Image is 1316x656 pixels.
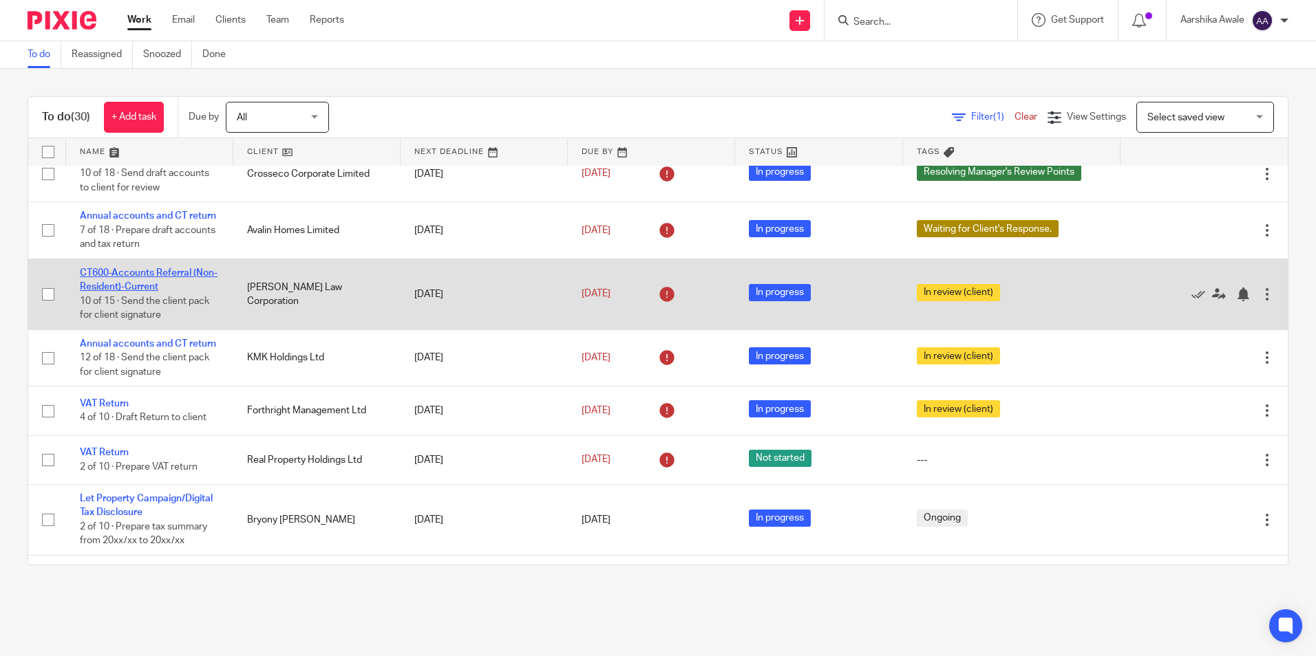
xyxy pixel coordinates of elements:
[749,400,811,417] span: In progress
[80,339,216,349] a: Annual accounts and CT return
[749,510,811,527] span: In progress
[233,202,401,259] td: Avalin Homes Limited
[917,148,940,155] span: Tags
[917,400,1000,417] span: In review (client)
[71,111,90,122] span: (30)
[917,220,1059,237] span: Waiting for Client's Response.
[749,220,811,237] span: In progress
[80,268,217,292] a: CT600-Accounts Referral (Non-Resident)-Current
[1180,13,1244,27] p: Aarshika Awale
[80,448,129,457] a: VAT Return
[1251,10,1273,32] img: svg%3E
[233,435,401,484] td: Real Property Holdings Ltd
[401,435,568,484] td: [DATE]
[582,406,611,415] span: [DATE]
[233,386,401,435] td: Forthright Management Ltd
[749,450,811,467] span: Not started
[80,522,207,546] span: 2 of 10 · Prepare tax summary from 20xx/xx to 20xx/xx
[971,112,1015,122] span: Filter
[401,259,568,329] td: [DATE]
[80,462,198,472] span: 2 of 10 · Prepare VAT return
[917,164,1081,181] span: Resolving Manager's Review Points
[749,284,811,301] span: In progress
[1015,112,1037,122] a: Clear
[80,226,215,250] span: 7 of 18 · Prepare draft accounts and tax return
[28,11,96,30] img: Pixie
[401,146,568,202] td: [DATE]
[401,329,568,386] td: [DATE]
[401,386,568,435] td: [DATE]
[582,226,611,235] span: [DATE]
[80,494,213,517] a: Let Property Campaign/Digital Tax Disclosure
[233,485,401,556] td: Bryony [PERSON_NAME]
[1147,113,1224,122] span: Select saved view
[28,41,61,68] a: To do
[266,13,289,27] a: Team
[189,110,219,124] p: Due by
[80,169,209,193] span: 10 of 18 · Send draft accounts to client for review
[582,515,611,525] span: [DATE]
[233,329,401,386] td: KMK Holdings Ltd
[172,13,195,27] a: Email
[401,202,568,259] td: [DATE]
[917,284,1000,301] span: In review (client)
[401,485,568,556] td: [DATE]
[917,347,1000,364] span: In review (client)
[80,565,213,588] a: Let Property Campaign/Digital Tax Disclosure
[582,169,611,179] span: [DATE]
[582,353,611,362] span: [DATE]
[143,41,192,68] a: Snoozed
[993,112,1004,122] span: (1)
[582,289,611,299] span: [DATE]
[749,164,811,181] span: In progress
[80,296,209,320] span: 10 of 15 · Send the client pack for client signature
[80,399,129,408] a: VAT Return
[1191,287,1212,301] a: Mark as done
[80,211,216,221] a: Annual accounts and CT return
[310,13,344,27] a: Reports
[72,41,133,68] a: Reassigned
[237,113,247,122] span: All
[80,353,209,377] span: 12 of 18 · Send the client pack for client signature
[233,259,401,329] td: [PERSON_NAME] Law Corporation
[749,347,811,364] span: In progress
[104,102,164,133] a: + Add task
[582,455,611,465] span: [DATE]
[233,146,401,202] td: Crosseco Corporate Limited
[917,510,968,527] span: Ongoing
[852,17,976,29] input: Search
[42,110,90,124] h1: To do
[127,13,151,27] a: Work
[233,555,401,626] td: [PERSON_NAME] [PERSON_NAME]
[215,13,246,27] a: Clients
[1067,112,1126,122] span: View Settings
[1051,15,1104,25] span: Get Support
[401,555,568,626] td: [DATE]
[202,41,236,68] a: Done
[917,453,1107,467] div: ---
[80,413,206,423] span: 4 of 10 · Draft Return to client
